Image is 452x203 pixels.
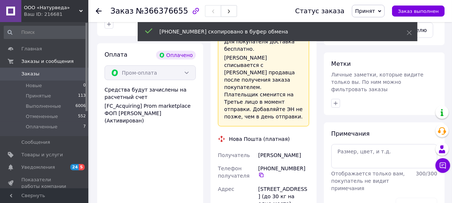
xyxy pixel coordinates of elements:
[398,8,439,14] span: Заказ выполнен
[331,171,405,191] span: Отображается только вам, покупатель не видит примечания
[105,86,196,124] div: Средства будут зачислены на расчетный счет
[21,46,42,52] span: Главная
[79,164,85,170] span: 5
[75,103,86,110] span: 6006
[159,28,388,35] div: [PHONE_NUMBER] скопировано в буфер обмена
[24,11,88,18] div: Ваш ID: 216681
[4,26,86,39] input: Поиск
[78,93,86,99] span: 113
[224,54,303,120] div: [PERSON_NAME] списывается с [PERSON_NAME] продавца после получения заказа покупателем. Плательщик...
[105,102,196,124] div: [FC_Acquiring] Prom marketplace ФОП [PERSON_NAME] (Активирован)
[21,164,55,171] span: Уведомления
[218,152,250,158] span: Получатель
[26,82,42,89] span: Новые
[416,171,437,177] span: 300 / 300
[21,152,63,158] span: Товары и услуги
[392,6,445,17] button: Заказ выполнен
[83,124,86,130] span: 7
[70,164,79,170] span: 24
[295,7,345,15] div: Статус заказа
[26,103,61,110] span: Выполненные
[227,135,292,143] div: Нова Пошта (платная)
[257,149,311,162] div: [PERSON_NAME]
[21,58,74,65] span: Заказы и сообщения
[156,51,196,60] div: Оплачено
[96,7,102,15] div: Вернуться назад
[218,165,250,179] span: Телефон получателя
[78,113,86,120] span: 552
[331,60,351,67] span: Метки
[24,4,79,11] span: ООО «Натурведа»
[26,124,57,130] span: Оплаченные
[218,186,234,192] span: Адрес
[21,177,68,190] span: Показатели работы компании
[105,51,127,58] span: Оплата
[110,7,134,15] span: Заказ
[136,7,188,15] span: №366376655
[355,8,375,14] span: Принят
[21,139,50,146] span: Сообщения
[435,158,450,173] button: Чат с покупателем
[26,113,58,120] span: Отмененные
[224,38,303,53] div: Для покупателя доставка бесплатно.
[331,130,370,137] span: Примечания
[258,165,309,178] div: [PHONE_NUMBER]
[21,71,39,77] span: Заказы
[26,93,51,99] span: Принятые
[331,72,424,92] span: Личные заметки, которые видите только вы. По ним можно фильтровать заказы
[83,82,86,89] span: 0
